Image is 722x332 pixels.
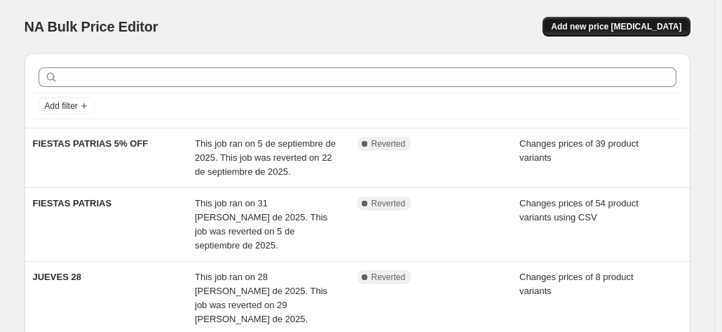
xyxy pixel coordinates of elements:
[519,138,639,163] span: Changes prices of 39 product variants
[543,17,690,36] button: Add new price [MEDICAL_DATA]
[519,198,639,223] span: Changes prices of 54 product variants using CSV
[33,198,112,208] span: FIESTAS PATRIAS
[45,100,78,112] span: Add filter
[195,138,336,177] span: This job ran on 5 de septiembre de 2025. This job was reverted on 22 de septiembre de 2025.
[195,198,327,251] span: This job ran on 31 [PERSON_NAME] de 2025. This job was reverted on 5 de septiembre de 2025.
[551,21,681,32] span: Add new price [MEDICAL_DATA]
[25,19,158,34] span: NA Bulk Price Editor
[519,272,634,296] span: Changes prices of 8 product variants
[195,272,327,324] span: This job ran on 28 [PERSON_NAME] de 2025. This job was reverted on 29 [PERSON_NAME] de 2025.
[33,272,81,282] span: JUEVES 28
[39,98,95,114] button: Add filter
[372,198,406,209] span: Reverted
[372,272,406,283] span: Reverted
[33,138,149,149] span: FIESTAS PATRIAS 5% OFF
[372,138,406,150] span: Reverted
